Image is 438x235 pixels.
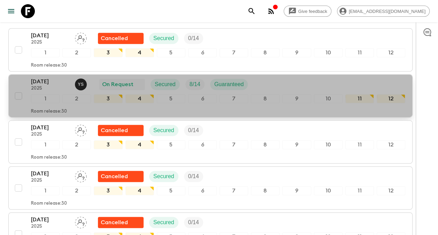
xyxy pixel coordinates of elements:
[31,40,69,45] p: 2025
[214,80,244,89] p: Guaranteed
[157,140,185,149] div: 5
[153,126,174,135] p: Secured
[251,140,279,149] div: 8
[62,186,91,195] div: 2
[75,173,87,178] span: Assign pack leader
[101,34,128,43] p: Cancelled
[314,140,343,149] div: 10
[345,186,374,195] div: 11
[188,140,217,149] div: 6
[184,171,203,182] div: Trip Fill
[94,140,122,149] div: 3
[75,127,87,132] span: Assign pack leader
[188,126,199,135] p: 0 / 14
[188,218,199,227] p: 0 / 14
[155,80,176,89] p: Secured
[94,48,122,57] div: 3
[345,140,374,149] div: 11
[75,78,88,90] button: YS
[78,82,84,87] p: Y S
[153,34,174,43] p: Secured
[125,94,154,103] div: 4
[98,33,144,44] div: Flash Pack cancellation
[31,155,67,160] p: Room release: 30
[294,9,331,14] span: Give feedback
[251,186,279,195] div: 8
[94,94,122,103] div: 3
[8,166,413,210] button: [DATE]2025Assign pack leaderFlash Pack cancellationSecuredTrip Fill123456789101112Room release:30
[75,219,87,224] span: Assign pack leader
[157,48,185,57] div: 5
[31,140,60,149] div: 1
[62,48,91,57] div: 2
[282,94,311,103] div: 9
[31,201,67,206] p: Room release: 30
[157,94,185,103] div: 5
[282,186,311,195] div: 9
[98,125,144,136] div: Flash Pack cancellation
[184,33,203,44] div: Trip Fill
[377,140,405,149] div: 12
[31,63,67,68] p: Room release: 30
[220,94,248,103] div: 7
[31,94,60,103] div: 1
[149,125,178,136] div: Secured
[31,178,69,183] p: 2025
[31,86,69,91] p: 2025
[345,9,429,14] span: [EMAIL_ADDRESS][DOMAIN_NAME]
[251,94,279,103] div: 8
[188,34,199,43] p: 0 / 14
[31,215,69,224] p: [DATE]
[245,4,259,18] button: search adventures
[151,79,180,90] div: Secured
[4,4,18,18] button: menu
[62,140,91,149] div: 2
[377,94,405,103] div: 12
[220,186,248,195] div: 7
[125,186,154,195] div: 4
[184,217,203,228] div: Trip Fill
[190,80,200,89] p: 8 / 14
[102,80,133,89] p: On Request
[314,94,343,103] div: 10
[251,48,279,57] div: 8
[314,186,343,195] div: 10
[185,79,205,90] div: Trip Fill
[98,217,144,228] div: Flash Pack cancellation
[345,94,374,103] div: 11
[345,48,374,57] div: 11
[31,77,69,86] p: [DATE]
[31,186,60,195] div: 1
[149,171,178,182] div: Secured
[101,172,128,181] p: Cancelled
[314,48,343,57] div: 10
[31,123,69,132] p: [DATE]
[188,172,199,181] p: 0 / 14
[8,28,413,71] button: [DATE]2025Assign pack leaderFlash Pack cancellationSecuredTrip Fill123456789101112Room release:30
[101,218,128,227] p: Cancelled
[31,48,60,57] div: 1
[31,169,69,178] p: [DATE]
[31,224,69,229] p: 2025
[75,35,87,40] span: Assign pack leader
[149,33,178,44] div: Secured
[157,186,185,195] div: 5
[31,132,69,137] p: 2025
[98,171,144,182] div: Flash Pack cancellation
[31,31,69,40] p: [DATE]
[220,48,248,57] div: 7
[153,218,174,227] p: Secured
[31,109,67,114] p: Room release: 30
[125,48,154,57] div: 4
[94,186,122,195] div: 3
[188,94,217,103] div: 6
[8,74,413,117] button: [DATE]2025Yashvardhan Singh ShekhawatOn RequestSecuredTrip FillGuaranteed123456789101112Room rele...
[62,94,91,103] div: 2
[377,48,405,57] div: 12
[8,120,413,164] button: [DATE]2025Assign pack leaderFlash Pack cancellationSecuredTrip Fill123456789101112Room release:30
[184,125,203,136] div: Trip Fill
[75,81,88,86] span: Yashvardhan Singh Shekhawat
[125,140,154,149] div: 4
[284,6,331,17] a: Give feedback
[377,186,405,195] div: 12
